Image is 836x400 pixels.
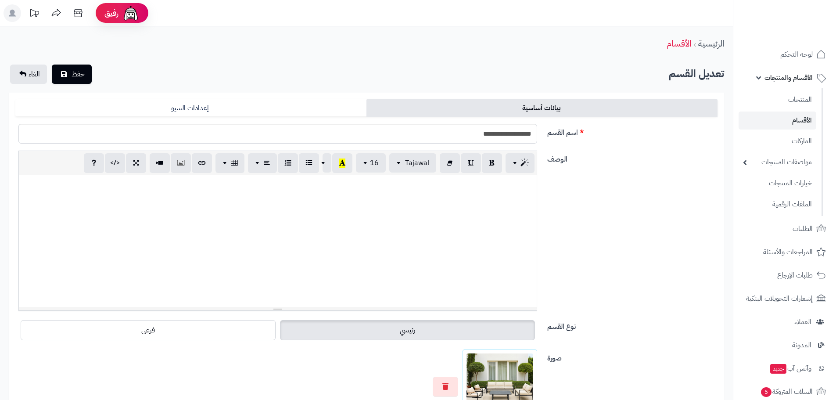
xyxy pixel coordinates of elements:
[761,387,771,397] span: 5
[794,316,811,328] span: العملاء
[739,44,831,65] a: لوحة التحكم
[122,4,140,22] img: ai-face.png
[739,241,831,263] a: المراجعات والأسئلة
[544,151,721,165] label: الوصف
[15,99,366,117] a: إعدادات السيو
[52,65,92,84] button: حفظ
[104,8,118,18] span: رفيق
[793,223,813,235] span: الطلبات
[739,132,816,151] a: الماركات
[389,153,436,173] button: Tajawal
[400,325,415,335] span: رئيسي
[141,325,155,335] span: فرعى
[669,66,724,82] b: تعديل القسم
[356,153,386,173] button: 16
[763,246,813,258] span: المراجعات والأسئلة
[739,195,816,214] a: الملفات الرقمية
[764,72,813,84] span: الأقسام والمنتجات
[739,153,816,172] a: مواصفات المنتجات
[698,37,724,50] a: الرئيسية
[29,69,40,79] span: الغاء
[746,292,813,305] span: إشعارات التحويلات البنكية
[739,288,831,309] a: إشعارات التحويلات البنكية
[739,311,831,332] a: العملاء
[780,48,813,61] span: لوحة التحكم
[544,124,721,138] label: اسم القسم
[792,339,811,351] span: المدونة
[739,90,816,109] a: المنتجات
[770,364,786,374] span: جديد
[544,350,721,364] label: صورة
[739,174,816,193] a: خيارات المنتجات
[739,358,831,379] a: وآتس آبجديد
[777,269,813,281] span: طلبات الإرجاع
[769,362,811,375] span: وآتس آب
[544,318,721,332] label: نوع القسم
[739,335,831,356] a: المدونة
[23,4,45,24] a: تحديثات المنصة
[739,265,831,286] a: طلبات الإرجاع
[760,386,813,398] span: السلات المتروكة
[72,69,85,79] span: حفظ
[370,158,379,168] span: 16
[10,65,47,84] a: الغاء
[667,37,691,50] a: الأقسام
[739,218,831,239] a: الطلبات
[405,158,429,168] span: Tajawal
[366,99,718,117] a: بيانات أساسية
[739,112,816,130] a: الأقسام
